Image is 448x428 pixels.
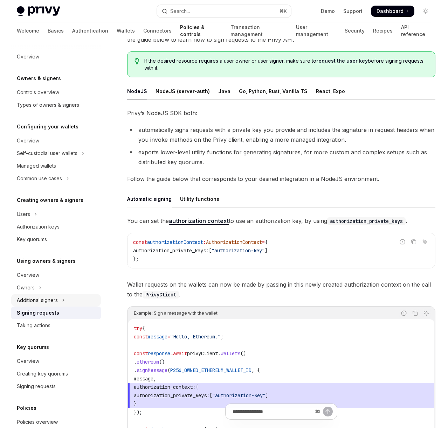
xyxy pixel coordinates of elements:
div: Search... [170,7,190,15]
span: privyClient [187,350,218,357]
button: Open search [157,5,291,17]
span: } [134,401,137,407]
span: = [262,239,265,245]
a: Taking actions [11,319,101,332]
span: "authorization-key" [212,392,266,399]
span: const [133,239,147,245]
span: const [134,350,148,357]
button: Ask AI [420,237,429,246]
span: , [153,376,156,382]
div: Self-custodial user wallets [17,149,77,157]
button: Report incorrect code [399,309,408,318]
a: Basics [48,22,64,39]
span: wallets [221,350,240,357]
span: ] [265,247,268,254]
span: authorization_context: [134,384,195,390]
div: Controls overview [17,88,59,97]
span: [ [209,247,212,254]
a: Managed wallets [11,160,101,172]
a: Transaction management [230,22,288,39]
svg: Tip [135,58,139,64]
a: Overview [11,50,101,63]
span: { [195,384,198,390]
span: . [134,359,137,365]
button: Copy the contents from the code block [411,309,420,318]
a: Demo [321,8,335,15]
div: Utility functions [180,191,219,207]
span: authorization_private_keys: [134,392,209,399]
div: Java [218,83,230,99]
div: Policies overview [17,418,58,426]
span: = [167,334,170,340]
a: request the user key [316,58,368,64]
div: Types of owners & signers [17,101,79,109]
span: . [134,367,137,373]
button: Toggle dark mode [420,6,431,17]
span: "authorization-key" [212,247,265,254]
a: Overview [11,134,101,147]
button: Toggle Self-custodial user wallets section [11,147,101,160]
a: Key quorums [11,233,101,246]
img: light logo [17,6,60,16]
span: () [159,359,165,365]
div: Users [17,210,30,218]
div: Authorization keys [17,223,60,231]
a: Wallets [117,22,135,39]
a: Creating key quorums [11,367,101,380]
button: Send message [323,407,333,416]
span: ethereum [137,359,159,365]
button: Toggle Owners section [11,281,101,294]
span: message [134,376,153,382]
div: Overview [17,52,39,61]
span: If the desired resource requires a user owner or user signer, make sure to before signing request... [144,57,428,71]
a: Signing requests [11,380,101,393]
span: : [203,239,206,245]
span: Wallet requests on the wallets can now be made by passing in this newly created authorization con... [127,280,435,299]
div: Automatic signing [127,191,172,207]
span: P256_OWNED_ETHEREUM_WALLET_ID [170,367,251,373]
span: () [240,350,246,357]
span: authorizationContext [147,239,203,245]
h5: Creating owners & signers [17,196,83,204]
span: }; [133,256,139,262]
a: Security [345,22,365,39]
a: Types of owners & signers [11,99,101,111]
div: Go, Python, Rust, Vanilla TS [239,83,308,99]
div: NodeJS (server-auth) [156,83,210,99]
span: , { [251,367,260,373]
a: User management [296,22,337,39]
span: signMessage [137,367,167,373]
div: Additional signers [17,296,58,304]
a: authorization context [169,217,229,225]
span: try [134,325,142,331]
button: Report incorrect code [398,237,407,246]
div: NodeJS [127,83,147,99]
h5: Key quorums [17,343,49,351]
li: exports lower-level utility functions for generating signatures, for more custom and complex setu... [127,147,435,167]
a: Support [343,8,363,15]
h5: Owners & signers [17,74,61,83]
span: response [148,350,170,357]
h5: Using owners & signers [17,257,76,265]
button: Toggle Users section [11,208,101,220]
span: ( [167,367,170,373]
button: Copy the contents from the code block [409,237,418,246]
a: Recipes [373,22,393,39]
a: Authorization keys [11,220,101,233]
span: Follow the guide below that corresponds to your desired integration in a NodeJS environment. [127,174,435,184]
span: ; [221,334,223,340]
h5: Policies [17,404,36,412]
span: await [173,350,187,357]
a: Authentication [72,22,108,39]
h5: Configuring your wallets [17,122,78,131]
div: React, Expo [316,83,345,99]
a: Welcome [17,22,39,39]
span: const [134,334,148,340]
a: Controls overview [11,86,101,99]
div: Creating key quorums [17,370,68,378]
div: Managed wallets [17,162,56,170]
div: Example: Sign a message with the wallet [134,309,218,318]
div: Overview [17,271,39,279]
input: Ask a question... [233,404,312,419]
div: Owners [17,283,35,292]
